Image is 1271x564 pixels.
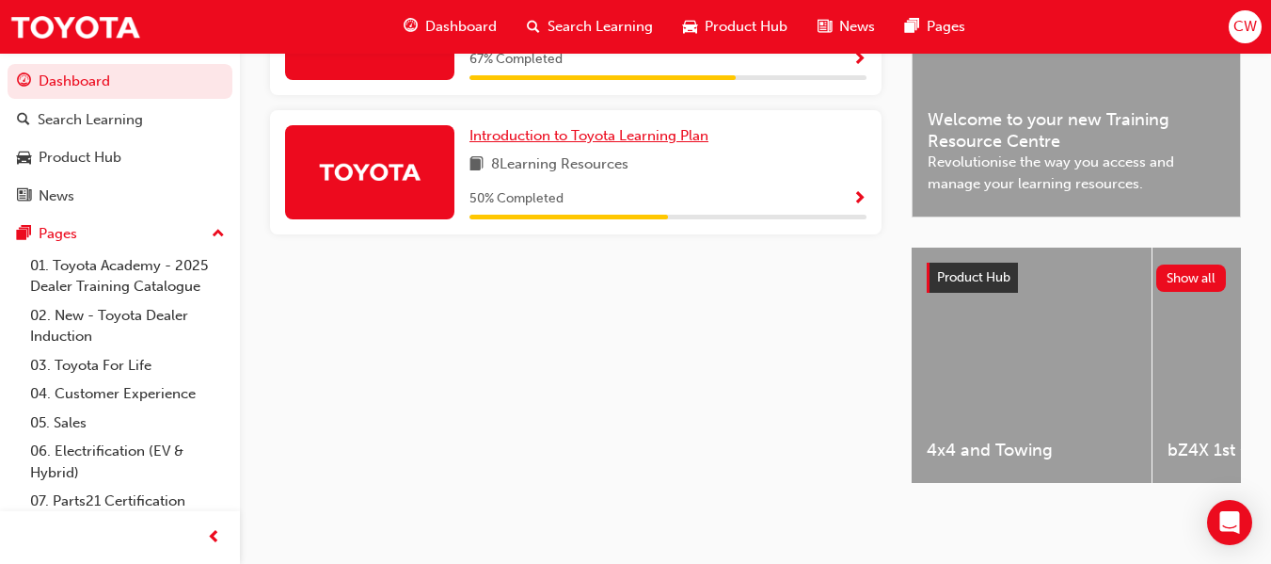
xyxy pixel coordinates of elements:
span: news-icon [17,188,31,205]
button: DashboardSearch LearningProduct HubNews [8,60,232,217]
div: Open Intercom Messenger [1207,500,1252,545]
button: Show Progress [852,187,866,211]
span: Show Progress [852,52,866,69]
span: car-icon [683,15,697,39]
img: Trak [318,155,421,188]
span: book-icon [469,153,484,177]
span: Welcome to your new Training Resource Centre [928,109,1225,152]
button: Pages [8,217,232,251]
span: Product Hub [705,16,787,38]
span: Introduction to Toyota Learning Plan [469,127,708,144]
a: Introduction to Toyota Learning Plan [469,125,716,147]
button: Show all [1156,265,1227,292]
a: 01. Toyota Academy - 2025 Dealer Training Catalogue [23,251,232,301]
span: Revolutionise the way you access and manage your learning resources. [928,152,1225,194]
a: 03. Toyota For Life [23,351,232,380]
span: News [839,16,875,38]
a: 06. Electrification (EV & Hybrid) [23,437,232,487]
a: 04. Customer Experience [23,379,232,409]
a: news-iconNews [802,8,890,46]
span: news-icon [818,15,832,39]
span: Show Progress [852,191,866,208]
span: search-icon [527,15,540,39]
a: 02. New - Toyota Dealer Induction [23,301,232,351]
a: guage-iconDashboard [389,8,512,46]
span: Pages [927,16,965,38]
a: Search Learning [8,103,232,137]
a: 4x4 and Towing [912,248,1152,483]
span: pages-icon [17,226,31,243]
span: pages-icon [905,15,919,39]
a: News [8,179,232,214]
span: CW [1233,16,1257,38]
div: Search Learning [38,109,143,131]
span: guage-icon [404,15,418,39]
a: Product HubShow all [927,263,1226,293]
a: Dashboard [8,64,232,99]
a: search-iconSearch Learning [512,8,668,46]
a: 05. Sales [23,409,232,438]
span: Dashboard [425,16,497,38]
a: Product Hub [8,140,232,175]
span: guage-icon [17,73,31,90]
span: up-icon [212,222,225,247]
div: Pages [39,223,77,245]
a: pages-iconPages [890,8,980,46]
span: 4x4 and Towing [927,440,1136,461]
span: 67 % Completed [469,49,563,71]
span: 50 % Completed [469,188,564,210]
span: Product Hub [937,269,1010,285]
span: prev-icon [207,526,221,550]
a: 07. Parts21 Certification [23,487,232,516]
div: News [39,185,74,207]
div: Product Hub [39,147,121,169]
button: CW [1229,10,1262,43]
span: 8 Learning Resources [491,153,628,177]
a: car-iconProduct Hub [668,8,802,46]
span: car-icon [17,150,31,167]
span: search-icon [17,112,30,129]
button: Show Progress [852,48,866,72]
img: Trak [9,6,141,48]
span: Search Learning [548,16,653,38]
